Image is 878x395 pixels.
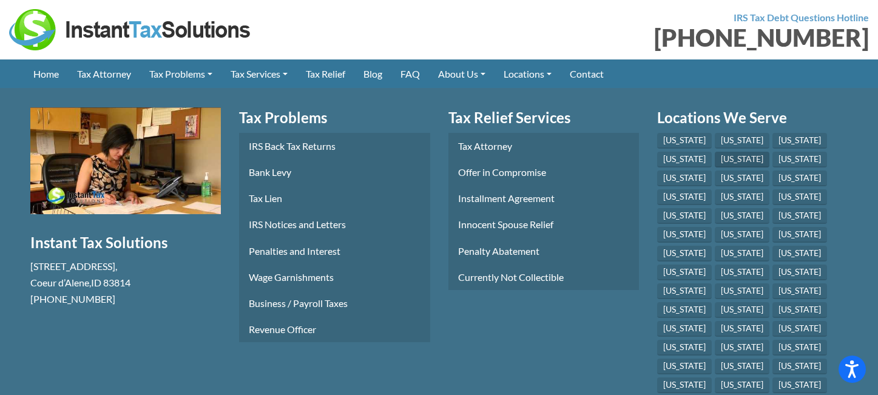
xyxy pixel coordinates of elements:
strong: IRS Tax Debt Questions Hotline [734,12,869,23]
a: [US_STATE] [715,283,769,299]
span: [STREET_ADDRESS] [30,260,115,272]
a: [US_STATE] [772,283,827,299]
a: [US_STATE] [657,170,712,186]
a: Wage Garnishments [239,264,430,290]
a: Bank Levy [239,159,430,185]
a: [US_STATE] [657,189,712,205]
a: Tax Relief Services [448,107,639,128]
span: 83814 [103,277,130,288]
a: [US_STATE] [772,227,827,243]
a: Blog [354,59,391,88]
a: [US_STATE] [715,133,769,149]
a: [US_STATE] [657,265,712,280]
a: [US_STATE] [657,340,712,356]
a: [US_STATE] [772,133,827,149]
a: [US_STATE] [657,208,712,224]
a: [US_STATE] [772,208,827,224]
a: Home [24,59,68,88]
a: [US_STATE] [772,265,827,280]
a: Revenue Officer [239,316,430,342]
a: [US_STATE] [657,246,712,262]
h4: Instant Tax Solutions [30,232,221,253]
span: [PHONE_NUMBER] [30,293,115,305]
a: FAQ [391,59,429,88]
a: [US_STATE] [715,208,769,224]
a: [US_STATE] [657,152,712,167]
div: [PHONE_NUMBER] [448,25,870,50]
a: About Us [429,59,495,88]
a: [US_STATE] [772,302,827,318]
a: Tax Attorney [448,133,639,159]
a: [US_STATE] [715,302,769,318]
a: IRS Notices and Letters [239,211,430,237]
img: Instant Tax Solutions Logo [9,9,252,50]
a: Innocent Spouse Relief [448,211,639,237]
a: [US_STATE] [715,170,769,186]
a: Business / Payroll Taxes [239,290,430,316]
a: Penalty Abatement [448,238,639,264]
a: [US_STATE] [772,246,827,262]
a: Tax Relief [297,59,354,88]
a: Tax Lien [239,185,430,211]
a: Locations [495,59,561,88]
a: [US_STATE] [657,133,712,149]
a: [US_STATE] [772,377,827,393]
a: [US_STATE] [715,189,769,205]
a: Installment Agreement [448,185,639,211]
a: [US_STATE] [715,152,769,167]
a: [US_STATE] [715,321,769,337]
a: [US_STATE] [715,227,769,243]
a: [US_STATE] [657,321,712,337]
a: Tax Services [221,59,297,88]
a: [US_STATE] [657,302,712,318]
a: Offer in Compromise [448,159,639,185]
a: Tax Attorney [68,59,140,88]
a: [US_STATE] [772,152,827,167]
a: Currently Not Collectible [448,264,639,290]
a: [US_STATE] [772,340,827,356]
div: , , [30,258,221,308]
span: Coeur d’Alene [30,277,89,288]
a: Tax Problems [239,107,430,128]
button: Play Youtube video [30,107,221,215]
a: [US_STATE] [772,359,827,374]
a: [US_STATE] [657,377,712,393]
a: Locations We Serve [657,107,848,128]
a: [US_STATE] [657,283,712,299]
a: Penalties and Interest [239,238,430,264]
a: [US_STATE] [772,170,827,186]
a: [US_STATE] [715,359,769,374]
a: IRS Back Tax Returns [239,133,430,159]
a: Tax Problems [140,59,221,88]
a: Instant Tax Solutions Logo [9,22,252,34]
a: [US_STATE] [657,227,712,243]
a: [US_STATE] [772,321,827,337]
a: [US_STATE] [715,340,769,356]
a: [US_STATE] [715,246,769,262]
a: Contact [561,59,613,88]
a: [US_STATE] [772,189,827,205]
a: [US_STATE] [715,377,769,393]
a: [US_STATE] [657,359,712,374]
span: ID [91,277,101,288]
a: [US_STATE] [715,265,769,280]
